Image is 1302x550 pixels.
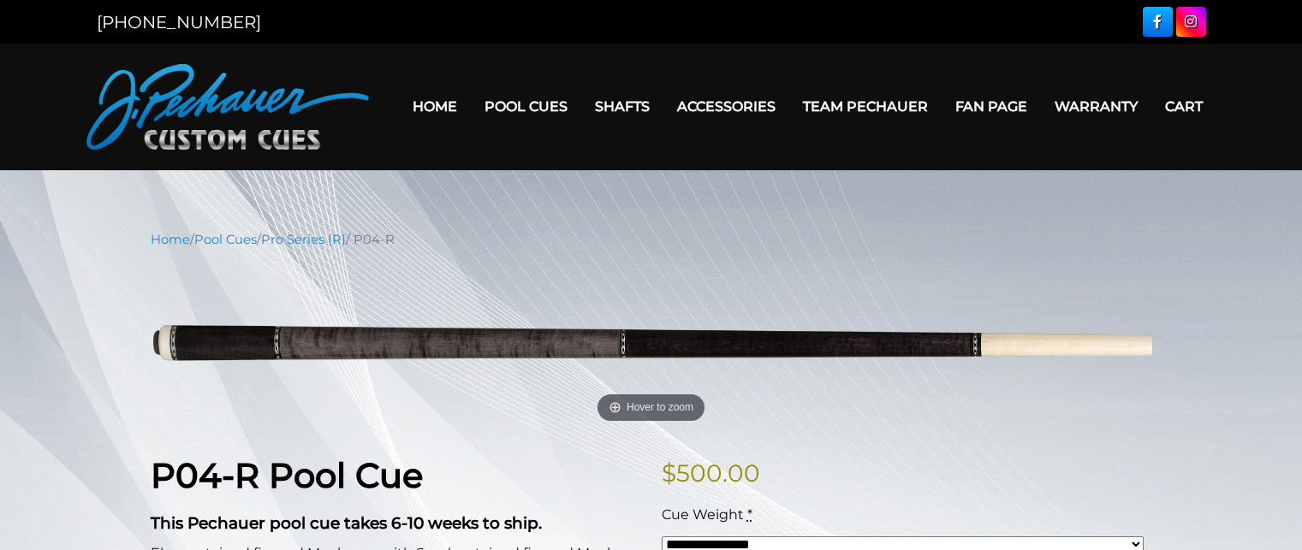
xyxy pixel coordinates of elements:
[662,506,744,523] span: Cue Weight
[942,85,1041,128] a: Fan Page
[261,232,346,247] a: Pro Series (R)
[1151,85,1216,128] a: Cart
[747,506,752,523] abbr: required
[662,458,676,488] span: $
[151,262,1152,429] img: P04-N.png
[662,458,760,488] bdi: 500.00
[471,85,581,128] a: Pool Cues
[399,85,471,128] a: Home
[151,454,423,496] strong: P04-R Pool Cue
[97,12,261,33] a: [PHONE_NUMBER]
[789,85,942,128] a: Team Pechauer
[663,85,789,128] a: Accessories
[151,513,542,533] strong: This Pechauer pool cue takes 6-10 weeks to ship.
[1041,85,1151,128] a: Warranty
[86,64,369,150] img: Pechauer Custom Cues
[151,232,190,247] a: Home
[581,85,663,128] a: Shafts
[151,262,1152,429] a: Hover to zoom
[194,232,257,247] a: Pool Cues
[151,230,1152,249] nav: Breadcrumb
